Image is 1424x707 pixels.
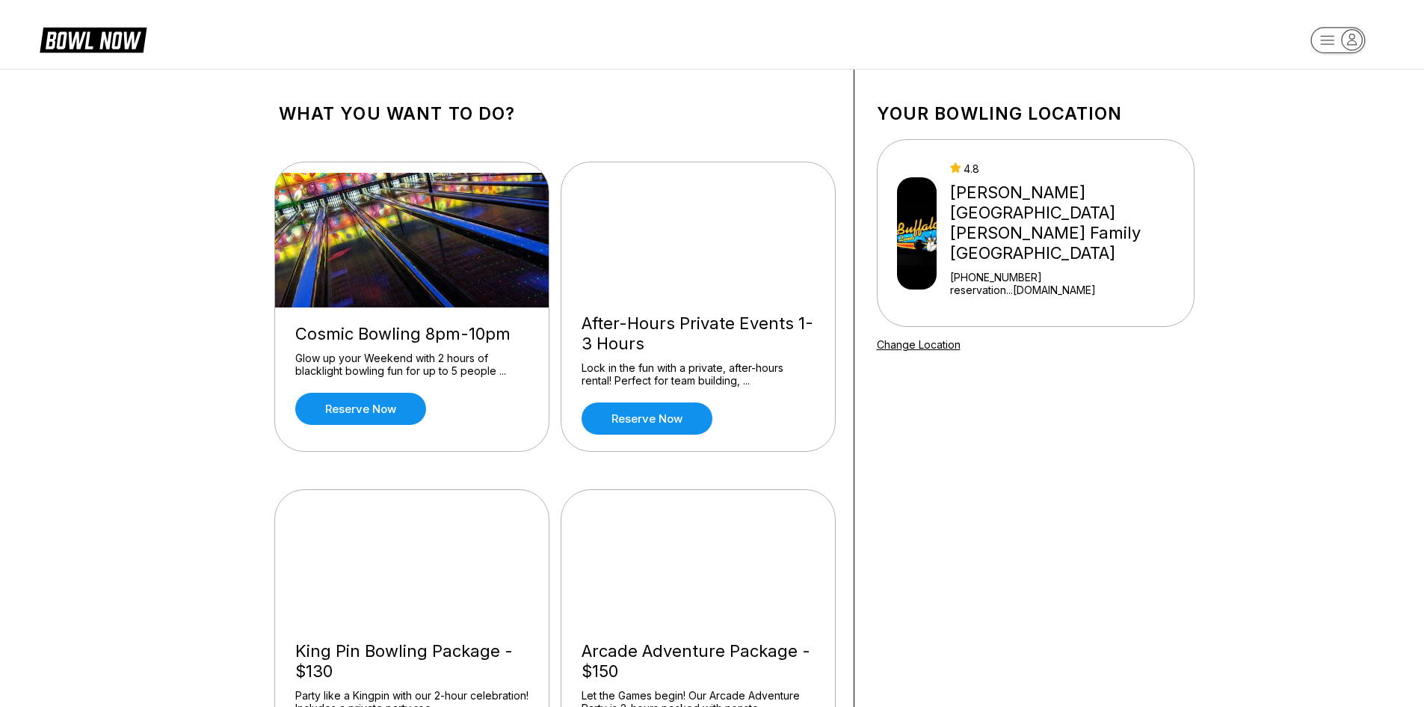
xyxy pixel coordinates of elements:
[950,162,1187,175] div: 4.8
[295,393,426,425] a: Reserve now
[877,338,961,351] a: Change Location
[582,361,815,388] div: Lock in the fun with a private, after-hours rental! Perfect for team building, ...
[950,271,1187,284] div: [PHONE_NUMBER]
[561,162,836,297] img: After-Hours Private Events 1-3 Hours
[582,641,815,682] div: Arcade Adventure Package - $150
[950,284,1187,296] a: reservation...[DOMAIN_NAME]
[275,173,550,307] img: Cosmic Bowling 8pm-10pm
[295,641,528,682] div: King Pin Bowling Package - $130
[275,490,550,625] img: King Pin Bowling Package - $130
[582,313,815,354] div: After-Hours Private Events 1-3 Hours
[897,177,937,290] img: Buffaloe Lanes Mebane Family Bowling Center
[279,103,831,124] h1: What you want to do?
[561,490,836,625] img: Arcade Adventure Package - $150
[877,103,1195,124] h1: Your bowling location
[950,183,1187,263] div: [PERSON_NAME][GEOGRAPHIC_DATA] [PERSON_NAME] Family [GEOGRAPHIC_DATA]
[295,352,528,378] div: Glow up your Weekend with 2 hours of blacklight bowling fun for up to 5 people ...
[582,403,712,435] a: Reserve now
[295,324,528,344] div: Cosmic Bowling 8pm-10pm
